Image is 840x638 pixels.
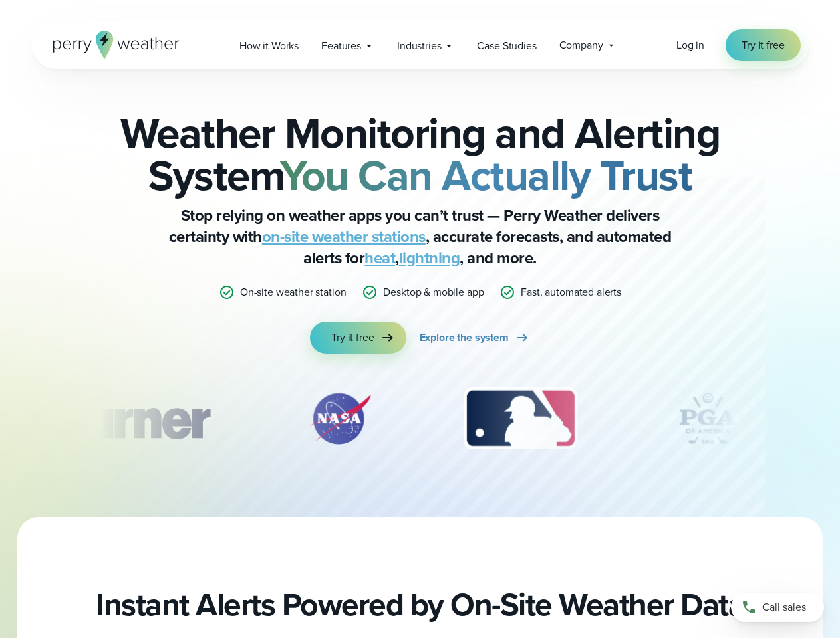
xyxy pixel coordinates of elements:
img: PGA.svg [654,385,761,452]
span: Industries [397,38,441,54]
div: 2 of 12 [293,385,386,452]
a: Log in [676,37,704,53]
a: lightning [399,246,460,270]
p: Fast, automated alerts [521,284,621,300]
a: on-site weather stations [262,225,426,249]
a: Try it free [726,29,800,61]
a: heat [364,246,395,270]
div: slideshow [98,385,742,459]
h2: Instant Alerts Powered by On-Site Weather Data [96,586,744,623]
span: Features [321,38,361,54]
img: MLB.svg [450,385,591,452]
p: Desktop & mobile app [383,284,484,300]
img: NASA.svg [293,385,386,452]
p: On-site weather station [240,284,347,300]
a: Try it free [310,322,406,354]
div: 3 of 12 [450,385,591,452]
div: 4 of 12 [654,385,761,452]
a: Case Studies [466,32,547,59]
span: Try it free [742,37,784,53]
span: Call sales [762,599,806,615]
span: Company [559,37,603,53]
h2: Weather Monitoring and Alerting System [98,112,742,197]
a: Call sales [731,593,824,622]
img: Turner-Construction_1.svg [40,385,229,452]
span: Explore the system [420,330,509,346]
span: Try it free [331,330,374,346]
span: How it Works [239,38,299,54]
span: Case Studies [477,38,536,54]
div: 1 of 12 [40,385,229,452]
a: Explore the system [420,322,530,354]
a: How it Works [228,32,310,59]
p: Stop relying on weather apps you can’t trust — Perry Weather delivers certainty with , accurate f... [154,205,686,268]
strong: You Can Actually Trust [280,144,692,207]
